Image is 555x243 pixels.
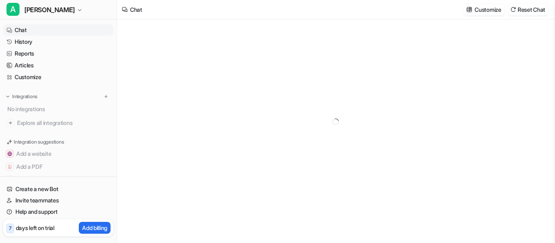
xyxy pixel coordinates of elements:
[12,93,37,100] p: Integrations
[466,6,472,13] img: customize
[510,6,516,13] img: reset
[130,5,142,14] div: Chat
[508,4,548,15] button: Reset Chat
[3,195,113,206] a: Invite teammates
[3,147,113,160] button: Add a websiteAdd a website
[7,119,15,127] img: explore all integrations
[3,183,113,195] a: Create a new Bot
[3,117,113,129] a: Explore all integrations
[7,164,12,169] img: Add a PDF
[3,24,113,36] a: Chat
[3,92,40,101] button: Integrations
[9,225,11,232] p: 7
[24,4,75,15] span: [PERSON_NAME]
[464,4,504,15] button: Customize
[82,224,107,232] p: Add billing
[3,173,113,186] button: Add a Google DocAdd a Google Doc
[79,222,111,234] button: Add billing
[16,224,54,232] p: days left on trial
[3,206,113,217] a: Help and support
[3,71,113,83] a: Customize
[475,5,501,14] p: Customize
[7,3,20,16] span: A
[5,94,11,99] img: expand menu
[14,138,64,146] p: Integration suggestions
[3,60,113,71] a: Articles
[5,102,113,116] div: No integrations
[3,36,113,47] a: History
[7,151,12,156] img: Add a website
[103,94,109,99] img: menu_add.svg
[3,160,113,173] button: Add a PDFAdd a PDF
[17,116,110,129] span: Explore all integrations
[3,48,113,59] a: Reports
